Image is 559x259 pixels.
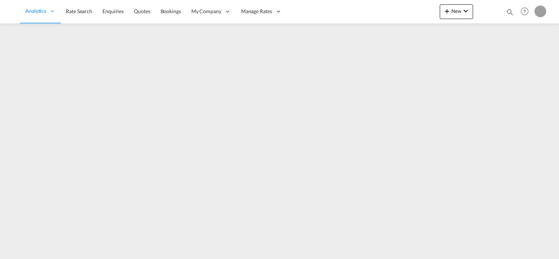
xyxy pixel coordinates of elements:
[461,7,470,15] md-icon: icon-chevron-down
[443,8,470,14] span: New
[518,5,531,18] span: Help
[506,8,514,16] md-icon: icon-magnify
[25,7,46,15] span: Analytics
[506,8,514,19] div: icon-magnify
[518,5,534,18] div: Help
[102,8,124,14] span: Enquiries
[66,8,92,14] span: Rate Search
[161,8,181,14] span: Bookings
[134,8,150,14] span: Quotes
[241,8,272,15] span: Manage Rates
[440,4,473,19] button: icon-plus 400-fgNewicon-chevron-down
[443,7,451,15] md-icon: icon-plus 400-fg
[191,8,221,15] span: My Company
